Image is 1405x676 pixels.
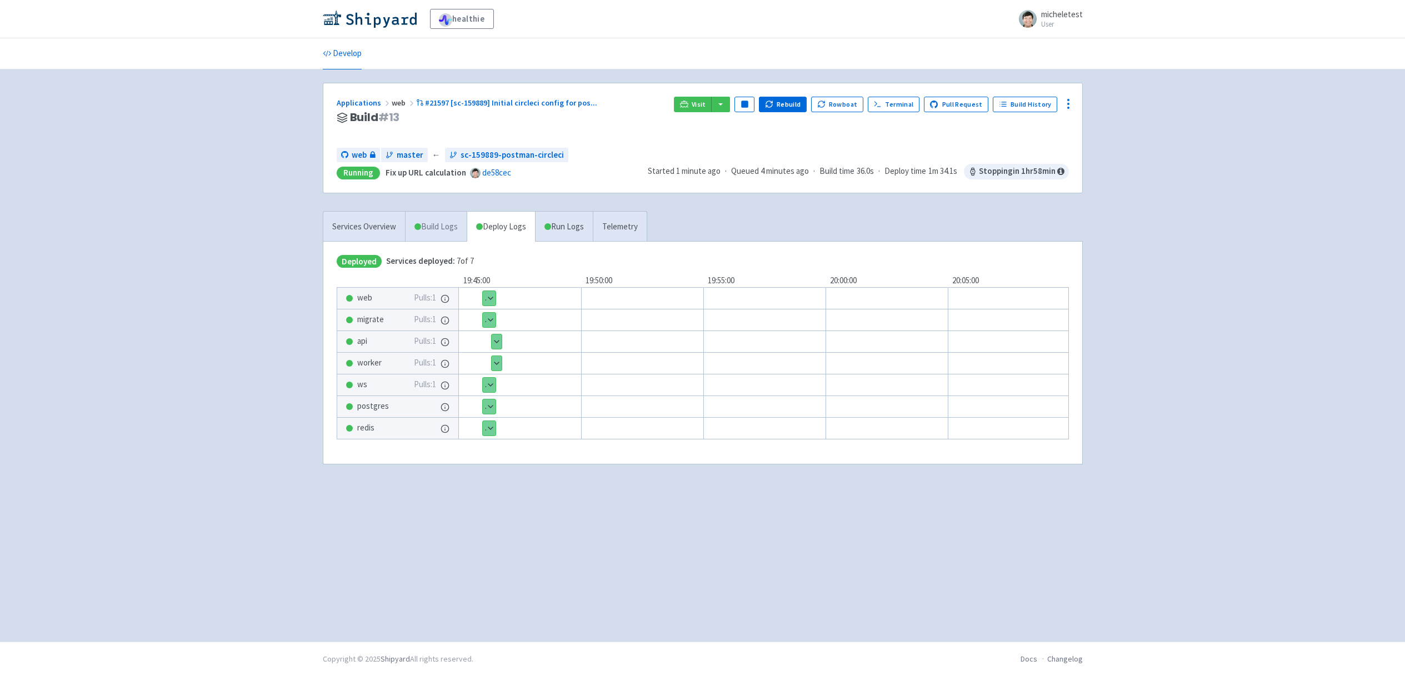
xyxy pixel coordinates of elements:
time: 4 minutes ago [761,166,809,176]
div: Running [337,167,380,179]
span: Stopping in 1 hr 58 min [964,164,1069,179]
span: web [357,292,372,304]
span: Started [648,166,721,176]
a: Applications [337,98,392,108]
span: migrate [357,313,384,326]
a: Changelog [1047,654,1083,664]
span: web [392,98,416,108]
span: worker [357,357,382,369]
a: Run Logs [535,212,593,242]
div: 19:45:00 [459,274,581,287]
a: Visit [674,97,712,112]
span: # 13 [378,109,400,125]
button: Pause [734,97,754,112]
div: 19:50:00 [581,274,703,287]
span: ← [432,149,441,162]
div: 20:00:00 [826,274,948,287]
time: 1 minute ago [676,166,721,176]
a: Build History [993,97,1057,112]
span: Visit [692,100,706,109]
span: Deploy time [884,165,926,178]
span: 1m 34.1s [928,165,957,178]
span: Build [350,111,400,124]
a: Pull Request [924,97,989,112]
span: Build time [819,165,854,178]
span: micheletest [1041,9,1083,19]
span: api [357,335,367,348]
span: Queued [731,166,809,176]
span: postgres [357,400,389,413]
span: redis [357,422,374,434]
span: Pulls: 1 [414,292,436,304]
span: master [397,149,423,162]
a: sc-159889-postman-circleci [445,148,568,163]
a: Telemetry [593,212,647,242]
a: Deploy Logs [467,212,535,242]
a: #21597 [sc-159889] Initial circleci config for pos... [416,98,599,108]
span: Pulls: 1 [414,313,436,326]
a: Build Logs [406,212,467,242]
span: Pulls: 1 [414,357,436,369]
span: Pulls: 1 [414,335,436,348]
a: web [337,148,380,163]
a: healthie [430,9,494,29]
span: Services deployed: [386,256,455,266]
strong: Fix up URL calculation [386,167,466,178]
span: #21597 [sc-159889] Initial circleci config for pos ... [425,98,597,108]
div: Copyright © 2025 All rights reserved. [323,653,473,665]
span: Deployed [337,255,382,268]
a: Docs [1021,654,1037,664]
span: sc-159889-postman-circleci [461,149,564,162]
a: master [381,148,428,163]
a: Develop [323,38,362,69]
span: ws [357,378,367,391]
button: Rebuild [759,97,807,112]
div: 20:05:00 [948,274,1070,287]
span: 36.0s [857,165,874,178]
a: micheletest User [1012,10,1083,28]
a: Terminal [868,97,919,112]
a: Services Overview [323,212,405,242]
span: 7 of 7 [386,255,474,268]
div: 19:55:00 [703,274,826,287]
a: Shipyard [381,654,410,664]
small: User [1041,21,1083,28]
div: · · · [648,164,1069,179]
span: web [352,149,367,162]
a: de58cec [482,167,511,178]
button: Rowboat [811,97,863,112]
img: Shipyard logo [323,10,417,28]
span: Pulls: 1 [414,378,436,391]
